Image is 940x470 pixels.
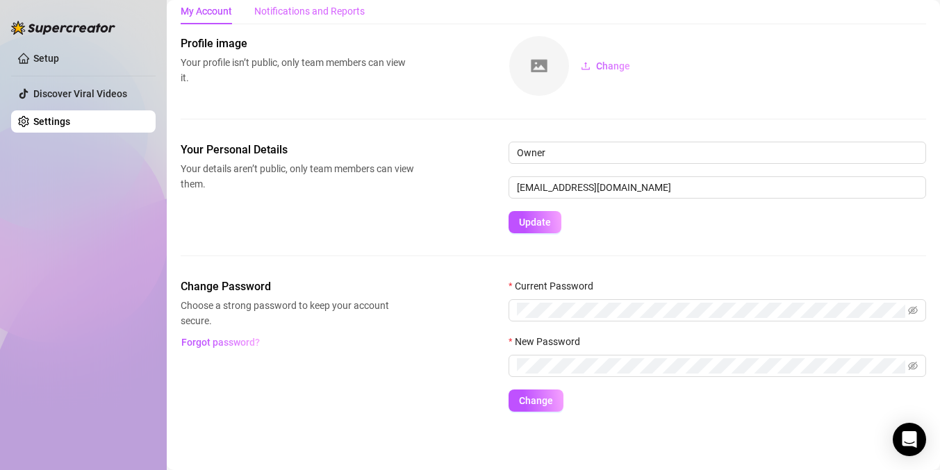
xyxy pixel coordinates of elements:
[570,55,641,77] button: Change
[908,361,918,371] span: eye-invisible
[893,423,926,456] div: Open Intercom Messenger
[181,298,414,328] span: Choose a strong password to keep your account secure.
[33,53,59,64] a: Setup
[181,161,414,192] span: Your details aren’t public, only team members can view them.
[519,395,553,406] span: Change
[33,88,127,99] a: Discover Viral Videos
[181,3,232,19] div: My Account
[509,36,569,96] img: square-placeholder.png
[509,176,926,199] input: Enter new email
[509,278,602,294] label: Current Password
[181,331,260,353] button: Forgot password?
[517,358,905,374] input: New Password
[181,35,414,52] span: Profile image
[181,142,414,158] span: Your Personal Details
[181,278,414,295] span: Change Password
[254,3,365,19] div: Notifications and Reports
[517,303,905,318] input: Current Password
[581,61,591,71] span: upload
[509,389,563,412] button: Change
[509,211,561,233] button: Update
[908,305,918,315] span: eye-invisible
[509,334,589,349] label: New Password
[509,142,926,164] input: Enter name
[596,60,630,72] span: Change
[33,116,70,127] a: Settings
[181,55,414,85] span: Your profile isn’t public, only team members can view it.
[181,337,260,348] span: Forgot password?
[11,21,115,35] img: logo-BBDzfeDw.svg
[519,217,551,228] span: Update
